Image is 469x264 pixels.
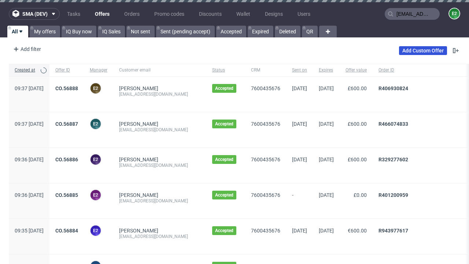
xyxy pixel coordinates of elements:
[55,192,78,198] a: CO.56885
[119,198,200,204] div: [EMAIL_ADDRESS][DOMAIN_NAME]
[319,85,334,91] span: [DATE]
[378,67,458,73] span: Order ID
[98,26,125,37] a: IQ Sales
[30,26,60,37] a: My offers
[378,228,408,234] a: R943977617
[22,11,48,16] span: sma (dev)
[150,8,189,20] a: Promo codes
[119,85,158,91] a: [PERSON_NAME]
[275,26,300,37] a: Deleted
[232,8,255,20] a: Wallet
[292,67,307,73] span: Sent on
[292,121,307,127] span: [DATE]
[378,192,408,198] a: R401200959
[302,26,318,37] a: QR
[319,157,334,162] span: [DATE]
[119,162,200,168] div: [EMAIL_ADDRESS][DOMAIN_NAME]
[119,121,158,127] a: [PERSON_NAME]
[119,234,200,239] div: [EMAIL_ADDRESS][DOMAIN_NAME]
[378,121,408,127] a: R466074833
[15,85,44,91] span: 09:37 [DATE]
[55,67,78,73] span: Offer ID
[248,26,273,37] a: Expired
[91,154,101,165] figcaption: e2
[15,157,44,162] span: 09:36 [DATE]
[55,157,78,162] a: CO.56886
[251,192,280,198] a: 7600435676
[348,85,367,91] span: £600.00
[156,26,215,37] a: Sent (pending accept)
[119,157,158,162] a: [PERSON_NAME]
[55,85,78,91] a: CO.56888
[119,91,200,97] div: [EMAIL_ADDRESS][DOMAIN_NAME]
[354,192,367,198] span: £0.00
[15,121,44,127] span: 09:37 [DATE]
[215,192,233,198] span: Accepted
[292,192,307,210] span: -
[319,228,334,234] span: [DATE]
[292,228,307,234] span: [DATE]
[55,228,78,234] a: CO.56884
[10,43,43,55] div: Add filter
[251,157,280,162] a: 7600435676
[215,228,233,234] span: Accepted
[261,8,287,20] a: Designs
[119,127,200,133] div: [EMAIL_ADDRESS][DOMAIN_NAME]
[91,8,114,20] a: Offers
[126,26,155,37] a: Not sent
[251,228,280,234] a: 7600435676
[292,157,307,162] span: [DATE]
[63,8,85,20] a: Tasks
[62,26,96,37] a: IQ Buy now
[212,67,239,73] span: Status
[293,8,315,20] a: Users
[319,67,334,73] span: Expires
[319,121,334,127] span: [DATE]
[9,8,60,20] button: sma (dev)
[91,190,101,200] figcaption: e2
[91,225,101,236] figcaption: e2
[119,192,158,198] a: [PERSON_NAME]
[90,67,107,73] span: Manager
[348,228,367,234] span: €600.00
[91,83,101,93] figcaption: e2
[319,192,334,198] span: [DATE]
[120,8,144,20] a: Orders
[378,85,408,91] a: R406930824
[55,121,78,127] a: CO.56887
[378,157,408,162] a: R329277602
[91,119,101,129] figcaption: e2
[119,67,200,73] span: Customer email
[348,157,367,162] span: £600.00
[216,26,246,37] a: Accepted
[215,157,233,162] span: Accepted
[292,85,307,91] span: [DATE]
[348,121,367,127] span: £600.00
[251,67,280,73] span: CRM
[119,228,158,234] a: [PERSON_NAME]
[251,121,280,127] a: 7600435676
[15,67,38,73] span: Created at
[15,192,44,198] span: 09:36 [DATE]
[195,8,226,20] a: Discounts
[399,46,447,55] a: Add Custom Offer
[7,26,28,37] a: All
[346,67,367,73] span: Offer value
[15,228,44,234] span: 09:35 [DATE]
[215,121,233,127] span: Accepted
[251,85,280,91] a: 7600435676
[449,8,459,19] figcaption: e2
[215,85,233,91] span: Accepted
